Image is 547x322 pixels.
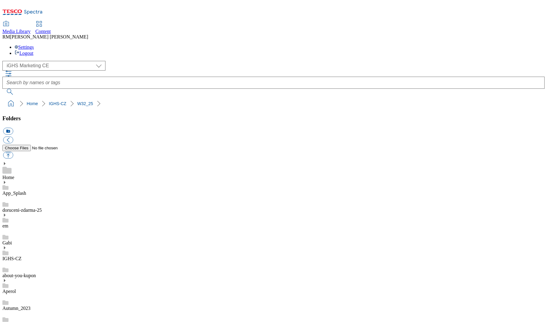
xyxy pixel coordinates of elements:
span: Content [35,29,51,34]
span: Media Library [2,29,31,34]
input: Search by names or tags [2,77,545,89]
span: RM [2,34,10,39]
a: IGHS-CZ [49,101,66,106]
a: about-you-kupon [2,273,36,278]
a: Settings [15,45,34,50]
a: em [2,223,8,228]
a: home [6,99,16,108]
a: Autumn_2023 [2,306,30,311]
a: Gabi [2,240,12,245]
a: IGHS-CZ [2,256,22,261]
nav: breadcrumb [2,98,545,109]
a: App_Splash [2,191,26,196]
a: Home [2,175,14,180]
span: [PERSON_NAME] [PERSON_NAME] [10,34,88,39]
a: W32_25 [77,101,93,106]
a: Aperol [2,289,16,294]
a: doruceni-zdarma-25 [2,207,42,213]
a: Home [27,101,38,106]
a: Content [35,22,51,34]
h3: Folders [2,115,545,122]
a: Logout [15,51,33,56]
a: Media Library [2,22,31,34]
